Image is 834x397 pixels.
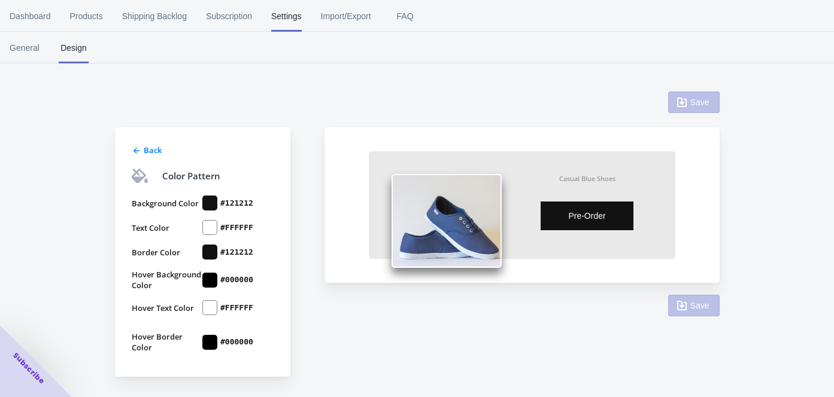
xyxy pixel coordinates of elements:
[132,300,203,315] label: Hover Text Color
[220,198,253,209] label: #121212
[10,32,40,63] span: General
[220,274,253,285] label: #000000
[392,174,502,268] img: shoes.png
[10,1,51,32] span: Dashboard
[220,337,253,347] label: #000000
[132,245,203,259] label: Border Color
[11,350,47,386] span: Subscribe
[220,247,253,258] label: #121212
[132,220,203,235] label: Text Color
[122,1,187,32] span: Shipping Backlog
[271,1,302,32] span: Settings
[70,1,103,32] span: Products
[321,1,371,32] span: Import/Export
[132,269,203,291] label: Hover Background Color
[144,145,162,155] span: Back
[132,196,203,210] label: Background Color
[206,1,252,32] span: Subscription
[541,201,633,230] button: Pre-Order
[132,331,203,353] label: Hover Border Color
[220,222,253,233] label: #FFFFFF
[59,32,89,63] span: Design
[559,174,615,183] div: Casual Blue Shoes
[390,1,420,32] span: FAQ
[220,303,253,313] label: #FFFFFF
[162,169,220,183] div: Color Pattern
